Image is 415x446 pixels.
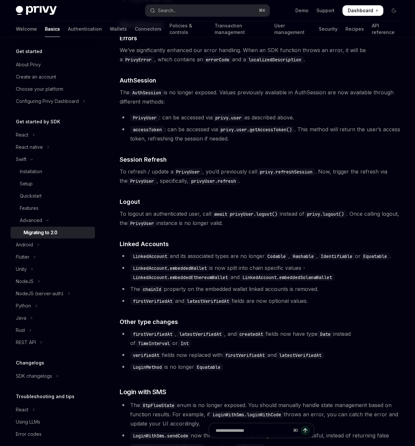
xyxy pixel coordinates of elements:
[16,290,64,298] div: NodeJS (server-auth)
[16,302,31,310] div: Python
[128,220,157,227] code: PrivyUser
[20,168,42,175] div: Installation
[130,253,170,260] code: LinkedAccount
[16,406,28,414] div: React
[120,251,403,261] li: and its associated types are no longer , , or .
[130,274,230,281] code: LinkedAccount.embeddedEthereumWallet
[11,404,95,416] button: Toggle React section
[11,263,95,275] button: Toggle Unity section
[120,167,403,185] span: To refresh / update a , you’d previously call . Now, trigger the refresh via the , specifically, .
[16,277,34,285] div: NodeJS
[257,168,315,175] code: privy.refreshSession
[304,210,346,218] code: privy.logout()
[265,253,288,260] code: Codable
[16,85,63,93] div: Choose your platform
[16,61,41,69] div: About Privy
[210,411,284,418] code: LoginWithSms.loginWithCode
[120,113,403,122] li: : can be accessed via as described above.
[189,177,239,185] code: privyUser.refresh
[240,274,335,281] code: LinkedAccount.embeddedSolanaWallet
[16,118,60,126] h5: Get started by SDK
[140,286,164,293] code: chainId
[319,21,338,37] a: Security
[45,21,60,37] a: Basics
[11,324,95,336] button: Toggle Rust section
[11,178,95,190] a: Setup
[120,284,403,294] li: The property on the embedded wallet linked accounts is removed.
[213,114,244,121] code: privy.user
[16,73,56,81] div: Create an account
[130,265,209,272] code: LinkedAccount.embeddedWallet
[246,56,304,63] code: localizedDescription
[194,364,223,371] code: Equatable
[11,239,95,251] button: Toggle Android section
[277,352,324,359] code: latestVerifiedAt
[372,21,399,37] a: API reference
[135,340,172,347] code: TimeInterval
[20,192,42,200] div: Quickstart
[290,253,316,260] code: Hashable
[120,317,178,326] span: Other type changes
[16,372,52,380] div: SDK changelogs
[11,428,95,440] a: Error codes
[16,338,36,346] div: REST API
[11,336,95,348] button: Toggle REST API section
[120,155,167,164] span: Session Refresh
[130,126,164,133] code: accessToken
[140,402,177,409] code: OtpFlowState
[16,97,79,105] div: Configuring Privy Dashboard
[11,141,95,153] button: Toggle React native section
[316,7,335,14] a: Support
[120,209,403,228] span: To logout an authenticated user, call instead of . Once calling logout, the instance is no longer...
[120,125,403,143] li: : can be accessed via . This method will return the user’s access token, refreshing the session i...
[318,253,355,260] code: Identifiable
[20,216,42,224] div: Advanced
[20,180,33,188] div: Setup
[361,253,390,260] code: Equatable
[169,21,207,37] a: Policies & controls
[16,326,25,334] div: Rust
[173,168,202,175] code: PrivyUser
[16,131,28,139] div: React
[11,71,95,83] a: Create an account
[120,296,403,305] li: and fields are now optional values.
[16,253,29,261] div: Flutter
[68,21,102,37] a: Authentication
[123,56,154,63] code: PrivyError
[130,89,164,96] code: AuthSession
[215,21,266,37] a: Transaction management
[16,21,37,37] a: Welcome
[11,275,95,287] button: Toggle NodeJS section
[16,430,42,438] div: Error codes
[342,5,383,16] a: Dashboard
[203,56,232,63] code: errorCode
[259,8,266,13] span: ⌘ K
[11,202,95,214] a: Features
[120,263,403,282] li: is now split into chain specific values - and
[16,418,40,426] div: Using LLMs
[16,314,26,322] div: Java
[158,7,176,15] div: Search...
[11,312,95,324] button: Toggle Java section
[110,21,127,37] a: Wallets
[130,331,175,338] code: firstVerifiedAt
[177,331,224,338] code: latestVerifiedAt
[120,46,403,64] span: We’ve significantly enhanced our error handling. When an SDK function throws an error, it will be...
[16,241,33,249] div: Android
[120,387,166,397] span: Login with SMS
[120,362,403,371] li: is no longer
[11,214,95,226] button: Toggle Advanced section
[301,426,310,435] button: Send message
[11,59,95,71] a: About Privy
[145,5,270,16] button: Open search
[348,7,373,14] span: Dashboard
[237,331,266,338] code: createdAt
[218,126,294,133] code: privy.user.getAccessToken()
[135,21,162,37] a: Connectors
[11,416,95,428] a: Using LLMs
[216,423,290,438] input: Ask a question...
[120,400,403,428] li: The enum is no longer exposed. You should manually handle state management based on function resu...
[11,300,95,312] button: Toggle Python section
[11,153,95,165] button: Toggle Swift section
[16,6,57,15] img: dark logo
